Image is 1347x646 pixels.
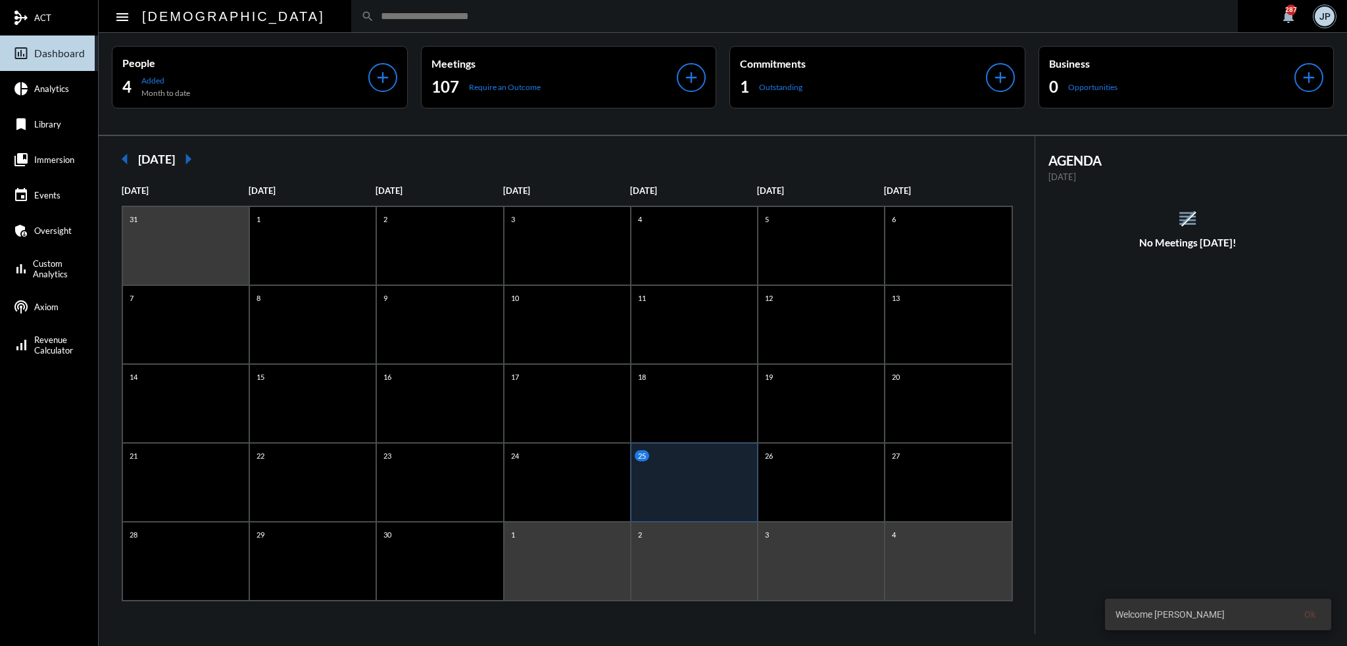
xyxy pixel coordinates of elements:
[889,529,899,540] p: 4
[635,292,649,304] p: 11
[757,185,884,196] p: [DATE]
[126,214,141,225] p: 31
[141,88,190,98] p: Month to date
[1304,609,1315,620] span: Ok
[762,292,776,304] p: 12
[1300,68,1318,87] mat-icon: add
[126,529,141,540] p: 28
[1035,237,1341,248] h5: No Meetings [DATE]!
[762,214,772,225] p: 5
[13,152,29,168] mat-icon: collections_bookmark
[630,185,757,196] p: [DATE]
[682,68,700,87] mat-icon: add
[508,529,518,540] p: 1
[991,68,1010,87] mat-icon: add
[112,146,138,172] mat-icon: arrow_left
[759,82,802,92] p: Outstanding
[253,292,264,304] p: 8
[762,371,776,382] p: 19
[175,146,201,172] mat-icon: arrow_right
[1049,76,1058,97] h2: 0
[13,81,29,97] mat-icon: pie_chart
[1049,57,1295,70] p: Business
[1048,172,1328,182] p: [DATE]
[253,450,268,461] p: 22
[122,185,249,196] p: [DATE]
[889,214,899,225] p: 6
[34,190,61,200] span: Events
[884,185,1011,196] p: [DATE]
[109,3,135,30] button: Toggle sidenav
[762,450,776,461] p: 26
[13,299,29,315] mat-icon: podcasts
[380,371,395,382] p: 16
[361,10,374,23] mat-icon: search
[508,214,518,225] p: 3
[138,152,175,166] h2: [DATE]
[34,154,74,165] span: Immersion
[122,57,368,69] p: People
[503,185,630,196] p: [DATE]
[34,47,85,59] span: Dashboard
[253,214,264,225] p: 1
[1281,9,1296,24] mat-icon: notifications
[762,529,772,540] p: 3
[508,371,522,382] p: 17
[33,258,95,279] span: Custom Analytics
[13,10,29,26] mat-icon: mediation
[13,337,29,353] mat-icon: signal_cellular_alt
[374,68,392,87] mat-icon: add
[431,57,677,70] p: Meetings
[380,214,391,225] p: 2
[13,116,29,132] mat-icon: bookmark
[13,187,29,203] mat-icon: event
[34,12,51,23] span: ACT
[635,450,649,461] p: 25
[142,6,325,27] h2: [DEMOGRAPHIC_DATA]
[13,261,28,277] mat-icon: bar_chart
[126,292,137,304] p: 7
[1068,82,1117,92] p: Opportunities
[1286,5,1296,15] div: 287
[889,450,903,461] p: 27
[1048,152,1328,168] h2: AGENDA
[13,45,29,61] mat-icon: insert_chart_outlined
[889,371,903,382] p: 20
[1177,208,1198,229] mat-icon: reorder
[635,529,645,540] p: 2
[376,185,502,196] p: [DATE]
[114,9,130,25] mat-icon: Side nav toggle icon
[380,529,395,540] p: 30
[34,83,69,94] span: Analytics
[635,214,645,225] p: 4
[122,76,132,97] h2: 4
[126,371,141,382] p: 14
[1115,608,1225,621] span: Welcome [PERSON_NAME]
[380,450,395,461] p: 23
[249,185,376,196] p: [DATE]
[380,292,391,304] p: 9
[1294,603,1326,626] button: Ok
[889,292,903,304] p: 13
[34,335,73,356] span: Revenue Calculator
[635,371,649,382] p: 18
[508,450,522,461] p: 24
[740,76,749,97] h2: 1
[253,371,268,382] p: 15
[126,450,141,461] p: 21
[34,119,61,129] span: Library
[431,76,459,97] h2: 107
[34,302,59,312] span: Axiom
[740,57,986,70] p: Commitments
[508,292,522,304] p: 10
[253,529,268,540] p: 29
[1315,7,1335,26] div: JP
[13,223,29,239] mat-icon: admin_panel_settings
[141,76,190,85] p: Added
[34,225,72,236] span: Oversight
[469,82,541,92] p: Require an Outcome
